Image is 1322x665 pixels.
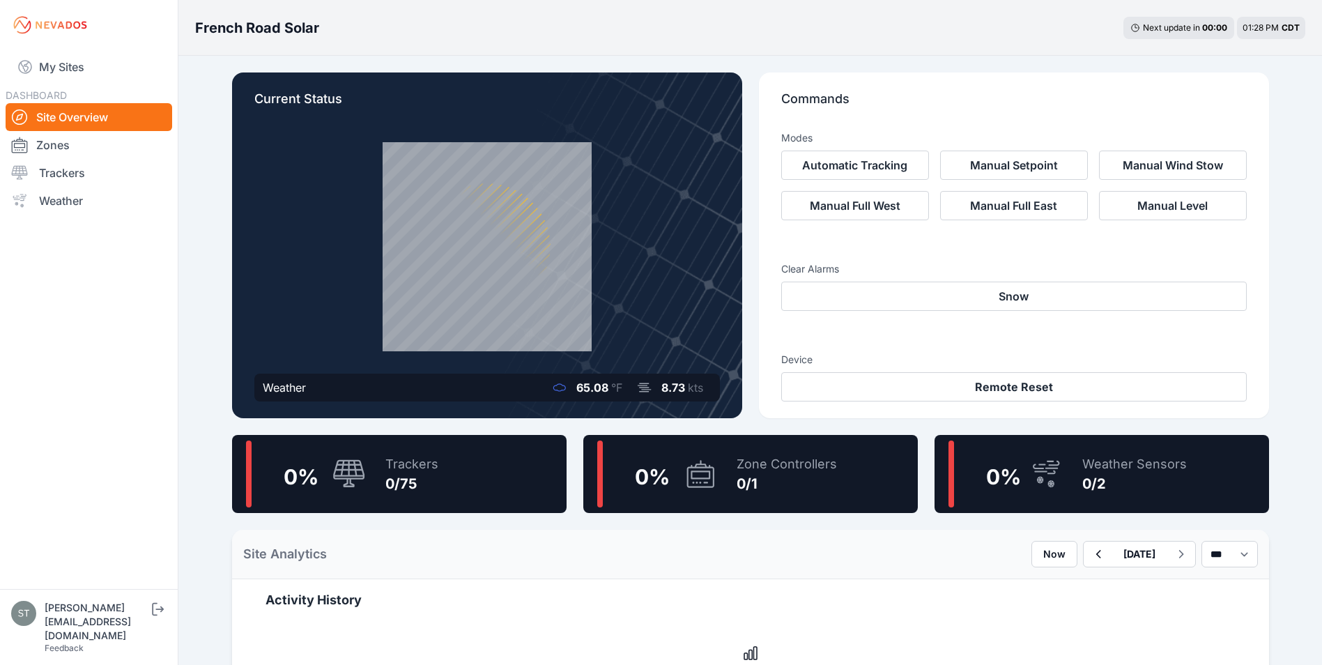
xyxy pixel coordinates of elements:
[583,435,918,513] a: 0%Zone Controllers0/1
[781,89,1247,120] p: Commands
[385,474,438,494] div: 0/75
[781,353,1247,367] h3: Device
[1099,191,1247,220] button: Manual Level
[195,18,319,38] h3: French Road Solar
[45,643,84,653] a: Feedback
[6,89,67,101] span: DASHBOARD
[940,191,1088,220] button: Manual Full East
[940,151,1088,180] button: Manual Setpoint
[6,159,172,187] a: Trackers
[1031,541,1077,567] button: Now
[232,435,567,513] a: 0%Trackers0/75
[6,131,172,159] a: Zones
[254,89,720,120] p: Current Status
[263,379,306,396] div: Weather
[737,474,837,494] div: 0/1
[1082,454,1187,474] div: Weather Sensors
[385,454,438,474] div: Trackers
[935,435,1269,513] a: 0%Weather Sensors0/2
[45,601,149,643] div: [PERSON_NAME][EMAIL_ADDRESS][DOMAIN_NAME]
[635,464,670,489] span: 0 %
[781,282,1247,311] button: Snow
[1243,22,1279,33] span: 01:28 PM
[781,262,1247,276] h3: Clear Alarms
[1282,22,1300,33] span: CDT
[6,103,172,131] a: Site Overview
[266,590,1236,610] h2: Activity History
[688,381,703,395] span: kts
[576,381,608,395] span: 65.08
[1202,22,1227,33] div: 00 : 00
[986,464,1021,489] span: 0 %
[6,187,172,215] a: Weather
[11,601,36,626] img: steve@nevados.solar
[781,131,813,145] h3: Modes
[195,10,319,46] nav: Breadcrumb
[1099,151,1247,180] button: Manual Wind Stow
[284,464,318,489] span: 0 %
[11,14,89,36] img: Nevados
[781,191,929,220] button: Manual Full West
[737,454,837,474] div: Zone Controllers
[661,381,685,395] span: 8.73
[781,372,1247,402] button: Remote Reset
[611,381,622,395] span: °F
[1112,542,1167,567] button: [DATE]
[781,151,929,180] button: Automatic Tracking
[243,544,327,564] h2: Site Analytics
[6,50,172,84] a: My Sites
[1143,22,1200,33] span: Next update in
[1082,474,1187,494] div: 0/2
